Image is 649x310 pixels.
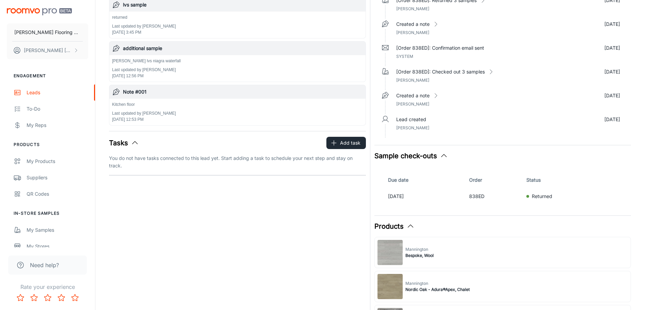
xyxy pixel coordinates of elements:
[524,172,625,188] th: Status
[27,174,88,181] div: Suppliers
[123,1,363,9] h6: lvs sample
[396,92,430,99] p: Created a note
[27,190,88,198] div: QR Codes
[7,23,88,41] button: [PERSON_NAME] Flooring Center
[388,193,464,200] p: [DATE]
[27,243,88,250] div: My Stores
[396,44,484,52] p: [Order 838ED]: Confirmation email sent
[374,221,415,231] button: Products
[14,29,81,36] p: [PERSON_NAME] Flooring Center
[112,116,176,123] p: [DATE] 12:53 PM
[396,54,413,59] span: System
[112,110,176,116] p: Last updated by [PERSON_NAME]
[396,125,429,130] span: [PERSON_NAME]
[112,58,181,64] p: [PERSON_NAME] lvs niagra waterfall
[27,89,88,96] div: Leads
[27,226,88,234] div: My Samples
[112,67,181,73] p: Last updated by [PERSON_NAME]
[396,78,429,83] span: [PERSON_NAME]
[27,121,88,129] div: My Reps
[112,14,176,20] p: returned
[55,291,68,305] button: Rate 4 star
[112,29,176,35] p: [DATE] 3:45 PM
[68,291,82,305] button: Rate 5 star
[27,105,88,113] div: To-do
[469,193,521,200] p: 838ED
[112,101,176,108] p: Kitchen floor
[109,42,366,82] button: additional sample[PERSON_NAME] lvs niagra waterfallLast updated by [PERSON_NAME][DATE] 12:56 PM
[7,8,72,15] img: Roomvo PRO Beta
[109,85,366,125] button: Note #001Kitchen floorLast updated by [PERSON_NAME][DATE] 12:53 PM
[405,252,434,259] span: Bespoke, Wool
[380,172,466,188] th: Due date
[123,45,363,52] h6: additional sample
[396,30,429,35] span: [PERSON_NAME]
[604,92,620,99] p: [DATE]
[396,68,485,76] p: [Order 838ED]: Checked out 3 samples
[27,158,88,165] div: My Products
[24,47,72,54] p: [PERSON_NAME] [PERSON_NAME]
[604,116,620,123] p: [DATE]
[112,73,181,79] p: [DATE] 12:56 PM
[396,101,429,107] span: [PERSON_NAME]
[374,151,448,161] button: Sample check-outs
[396,20,430,28] p: Created a note
[5,283,90,291] p: Rate your experience
[466,172,524,188] th: Order
[326,137,366,149] button: Add task
[14,291,27,305] button: Rate 1 star
[30,261,59,269] span: Need help?
[405,287,470,293] span: Nordic Oak - Adura®Apex, Chalet
[109,154,366,169] p: You do not have tasks connected to this lead yet. Start adding a task to schedule your next step ...
[405,246,434,252] span: Mannington
[532,193,552,200] p: Returned
[604,20,620,28] p: [DATE]
[27,291,41,305] button: Rate 2 star
[109,138,139,148] button: Tasks
[604,44,620,52] p: [DATE]
[7,42,88,59] button: [PERSON_NAME] [PERSON_NAME]
[396,116,426,123] p: Lead created
[396,6,429,11] span: [PERSON_NAME]
[123,88,363,96] h6: Note #001
[405,280,470,287] span: Mannington
[41,291,55,305] button: Rate 3 star
[112,23,176,29] p: Last updated by [PERSON_NAME]
[604,68,620,76] p: [DATE]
